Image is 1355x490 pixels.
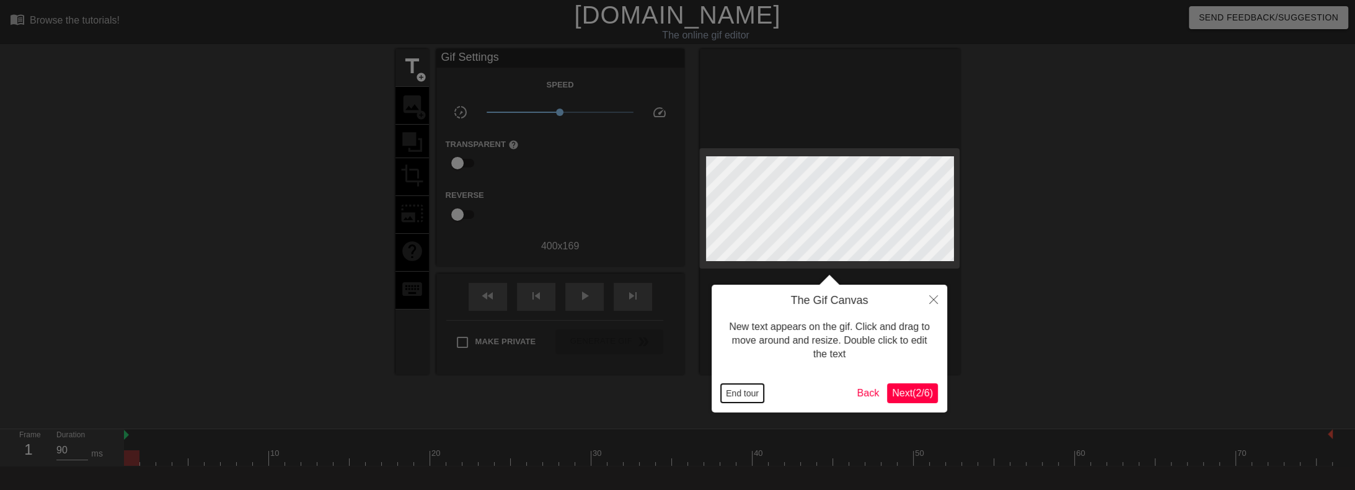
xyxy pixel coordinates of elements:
button: End tour [721,384,764,403]
span: Next ( 2 / 6 ) [892,388,933,398]
h4: The Gif Canvas [721,294,938,308]
div: New text appears on the gif. Click and drag to move around and resize. Double click to edit the text [721,308,938,374]
button: Next [887,383,938,403]
button: Close [920,285,947,313]
button: Back [852,383,885,403]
